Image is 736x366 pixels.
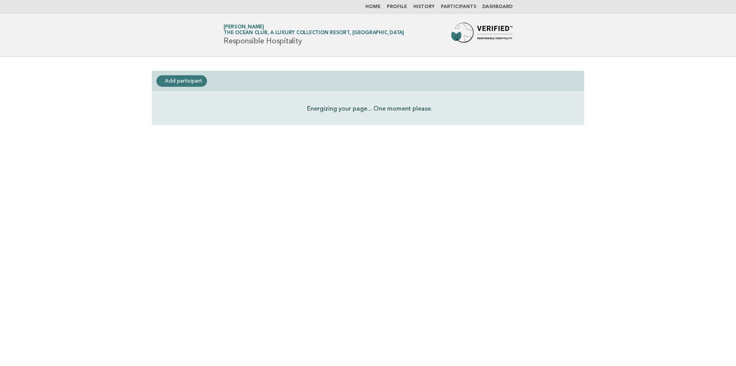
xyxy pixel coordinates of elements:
a: Add participant [156,75,207,87]
a: Home [365,5,381,9]
a: Participants [441,5,476,9]
img: Forbes Travel Guide [451,23,513,47]
a: [PERSON_NAME]The Ocean Club, a Luxury Collection Resort, [GEOGRAPHIC_DATA] [223,25,404,35]
span: The Ocean Club, a Luxury Collection Resort, [GEOGRAPHIC_DATA] [223,31,404,36]
a: History [413,5,435,9]
p: Energizing your page... One moment please. [307,104,432,113]
a: Dashboard [482,5,513,9]
h1: Responsible Hospitality [223,25,404,45]
a: Profile [387,5,407,9]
